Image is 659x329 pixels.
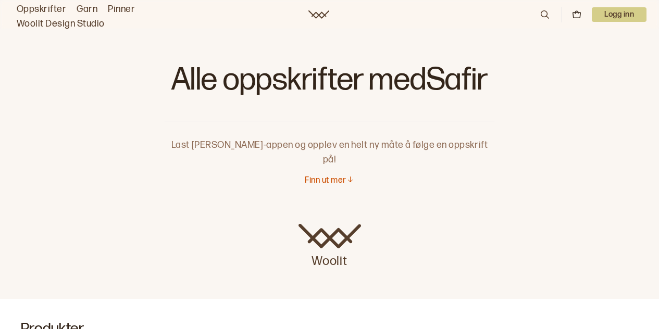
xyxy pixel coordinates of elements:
button: User dropdown [592,7,646,22]
a: Oppskrifter [17,2,66,17]
button: Finn ut mer [305,175,354,186]
p: Logg inn [592,7,646,22]
a: Woolit [308,10,329,19]
a: Woolit Design Studio [17,17,105,31]
p: Woolit [299,249,361,270]
h1: Alle oppskrifter med Safir [165,62,494,104]
p: Finn ut mer [305,175,346,186]
a: Woolit [299,224,361,270]
a: Garn [77,2,97,17]
a: Pinner [108,2,135,17]
p: Last [PERSON_NAME]-appen og opplev en helt ny måte å følge en oppskrift på! [165,121,494,167]
img: Woolit [299,224,361,249]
